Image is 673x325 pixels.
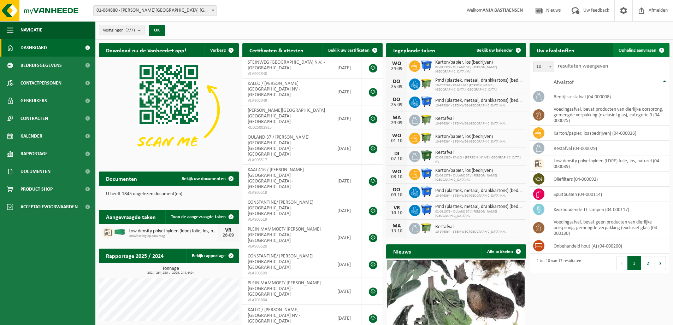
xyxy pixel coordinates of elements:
div: 10-10 [390,211,404,216]
h2: Nieuws [386,244,418,258]
div: DO [390,187,404,193]
td: voedingsafval, bevat geen producten van dierlijke oorsprong, gemengde verpakking (exclusief glas)... [548,217,669,238]
img: WB-1100-HPE-GN-01 [420,150,432,162]
span: [PERSON_NAME][GEOGRAPHIC_DATA] [GEOGRAPHIC_DATA] - [GEOGRAPHIC_DATA] [248,108,325,124]
span: RED25002925 [248,125,326,130]
span: Navigatie [20,21,42,39]
h3: Tonnage [102,266,239,275]
img: WB-1100-HPE-GN-50 [420,132,432,144]
h2: Documenten [99,172,144,185]
div: DO [390,97,404,103]
span: 10-976364 - STEINWEG [GEOGRAPHIC_DATA] N.V. [435,194,523,198]
div: MA [390,223,404,229]
span: STEINWEG [GEOGRAPHIC_DATA] N.V. - [GEOGRAPHIC_DATA] [248,60,325,71]
span: VLA903517 [248,157,326,163]
img: HK-XC-40-GN-00 [114,229,126,235]
span: 02-011379 - OULAND 37 / [PERSON_NAME] [GEOGRAPHIC_DATA] NV [435,65,523,74]
span: Toon de aangevraagde taken [171,215,226,219]
span: 10-752297 - KAAI 416 / [PERSON_NAME] [GEOGRAPHIC_DATA] [GEOGRAPHIC_DATA] [435,83,523,92]
span: 10-976364 - STEINWEG [GEOGRAPHIC_DATA] N.V. [435,230,506,234]
span: Karton/papier, los (bedrijven) [435,168,523,174]
span: Acceptatievoorwaarden [20,198,78,216]
span: Karton/papier, los (bedrijven) [435,60,523,65]
a: Alle artikelen [482,244,525,259]
span: Dashboard [20,39,47,57]
span: CONSTANTINE/ [PERSON_NAME][GEOGRAPHIC_DATA] - [GEOGRAPHIC_DATA] [248,254,313,270]
td: [DATE] [332,197,362,224]
div: VR [390,205,404,211]
div: 09-10 [390,193,404,198]
span: Restafval [435,224,506,230]
img: WB-1100-HPE-BE-01 [420,168,432,180]
td: [DATE] [332,57,362,79]
span: KALLO / [PERSON_NAME] [GEOGRAPHIC_DATA] NV - [GEOGRAPHIC_DATA] [248,307,300,324]
div: WO [390,133,404,139]
span: PLEIN MAMMOET/ [PERSON_NAME][GEOGRAPHIC_DATA] - [GEOGRAPHIC_DATA] [248,227,321,243]
h2: Rapportage 2025 / 2024 [99,249,171,262]
div: 24-09 [390,66,404,71]
span: Afvalstof [554,80,574,85]
span: Documenten [20,163,51,180]
span: 02-011379 - OULAND 37 / [PERSON_NAME] [GEOGRAPHIC_DATA] NV [435,210,523,218]
span: OULAND 37 / [PERSON_NAME] [GEOGRAPHIC_DATA] [GEOGRAPHIC_DATA] - [GEOGRAPHIC_DATA] [248,135,309,157]
span: Karton/papier, los (bedrijven) [435,134,506,140]
span: 02-011379 - OULAND 37 / [PERSON_NAME] [GEOGRAPHIC_DATA] NV [435,174,523,182]
span: PLEIN MAMMOET/ [PERSON_NAME][GEOGRAPHIC_DATA] - [GEOGRAPHIC_DATA] [248,280,321,297]
td: low density polyethyleen (LDPE) folie, los, naturel (04-000039) [548,156,669,172]
h2: Uw afvalstoffen [530,43,582,57]
img: Download de VHEPlus App [99,57,239,162]
span: 10 [533,62,554,72]
span: VLA902349 [248,98,326,104]
span: Contracten [20,110,48,127]
span: VLA903520 [248,244,326,249]
img: WB-1100-HPE-GN-50 [420,222,432,234]
td: karton/papier, los (bedrijven) (04-000026) [548,126,669,141]
count: (7/7) [125,28,135,33]
span: Rapportage [20,145,48,163]
td: voedingsafval, bevat producten van dierlijke oorsprong, gemengde verpakking (exclusief glas), cat... [548,104,669,126]
td: bedrijfsrestafval (04-000008) [548,89,669,104]
h2: Certificaten & attesten [242,43,311,57]
span: Gebruikers [20,92,47,110]
span: Bedrijfsgegevens [20,57,62,74]
td: [DATE] [332,105,362,132]
span: Verberg [210,48,226,53]
div: 26-09 [221,233,235,238]
span: KAAI 416 / [PERSON_NAME] [GEOGRAPHIC_DATA] [GEOGRAPHIC_DATA] - [GEOGRAPHIC_DATA] [248,167,304,190]
a: Ophaling aanvragen [613,43,669,57]
a: Bekijk uw documenten [176,172,238,186]
button: Vestigingen(7/7) [99,25,144,35]
div: 08-10 [390,175,404,180]
button: Verberg [205,43,238,57]
td: kwikhoudende TL-lampen (04-000117) [548,202,669,217]
span: Restafval [435,116,506,122]
img: WB-1100-HPE-GN-50 [420,77,432,89]
img: WB-1100-HPE-GN-50 [420,114,432,126]
span: Pmd (plastiek, metaal, drankkartons) (bedrijven) [435,78,523,83]
span: 01-064880 - C. STEINWEG BELGIUM - ANTWERPEN [94,6,217,16]
div: 25-09 [390,103,404,108]
div: WO [390,61,404,66]
span: VLA903519 [248,217,326,222]
img: WB-1100-HPE-BE-04 [420,186,432,198]
span: Bekijk uw certificaten [328,48,370,53]
span: Omwisseling op aanvraag [129,234,218,238]
span: 02-011380 - KALLO / [PERSON_NAME] [GEOGRAPHIC_DATA] NV [435,156,523,164]
button: Next [655,256,666,270]
div: DO [390,79,404,85]
td: [DATE] [332,165,362,197]
span: VLA701804 [248,297,326,303]
span: 01-064880 - C. STEINWEG BELGIUM - ANTWERPEN [93,5,217,16]
h2: Aangevraagde taken [99,210,163,224]
span: 10-976364 - STEINWEG [GEOGRAPHIC_DATA] N.V. [435,140,506,144]
td: spuitbussen (04-000114) [548,187,669,202]
h2: Download nu de Vanheede+ app! [99,43,193,57]
button: 1 [627,256,641,270]
span: VLA903518 [248,190,326,196]
div: DI [390,151,404,157]
h2: Ingeplande taken [386,43,442,57]
span: Ophaling aanvragen [619,48,656,53]
span: KALLO / [PERSON_NAME] [GEOGRAPHIC_DATA] NV - [GEOGRAPHIC_DATA] [248,81,300,98]
span: 10-976364 - STEINWEG [GEOGRAPHIC_DATA] N.V. [435,122,506,126]
a: Bekijk uw kalender [471,43,525,57]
